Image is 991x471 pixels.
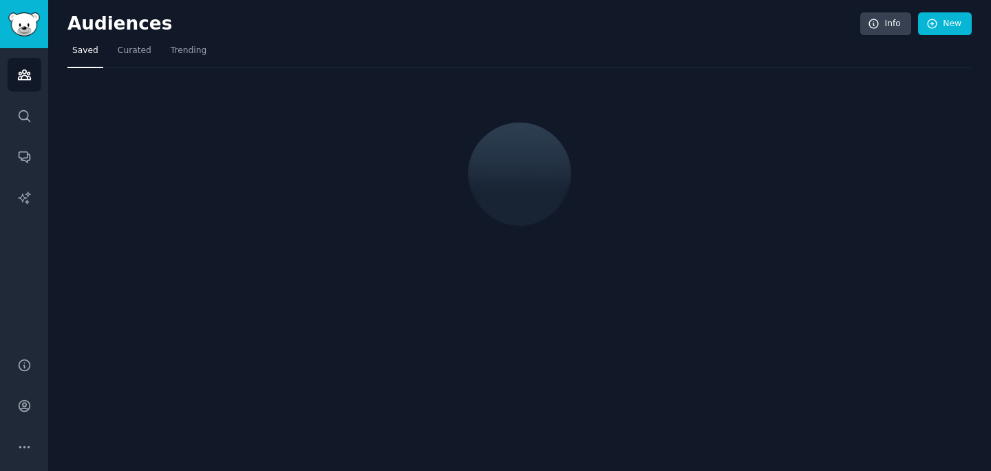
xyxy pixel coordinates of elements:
[171,45,206,57] span: Trending
[8,12,40,36] img: GummySearch logo
[67,13,860,35] h2: Audiences
[113,40,156,68] a: Curated
[67,40,103,68] a: Saved
[118,45,151,57] span: Curated
[72,45,98,57] span: Saved
[166,40,211,68] a: Trending
[860,12,911,36] a: Info
[918,12,972,36] a: New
